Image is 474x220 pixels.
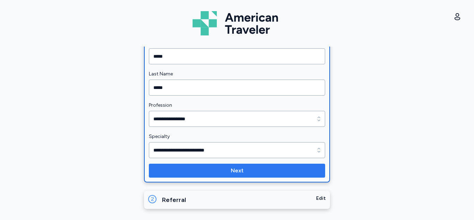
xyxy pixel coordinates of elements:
[149,70,325,78] label: Last Name
[149,101,325,109] label: Profession
[149,132,325,141] label: Specialty
[149,164,325,178] button: Next
[162,195,316,205] div: Referral
[193,8,281,38] img: Logo
[149,48,325,64] input: First Name
[148,195,156,203] div: 2
[316,195,326,205] div: Edit
[149,80,325,96] input: Last Name
[231,166,244,175] span: Next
